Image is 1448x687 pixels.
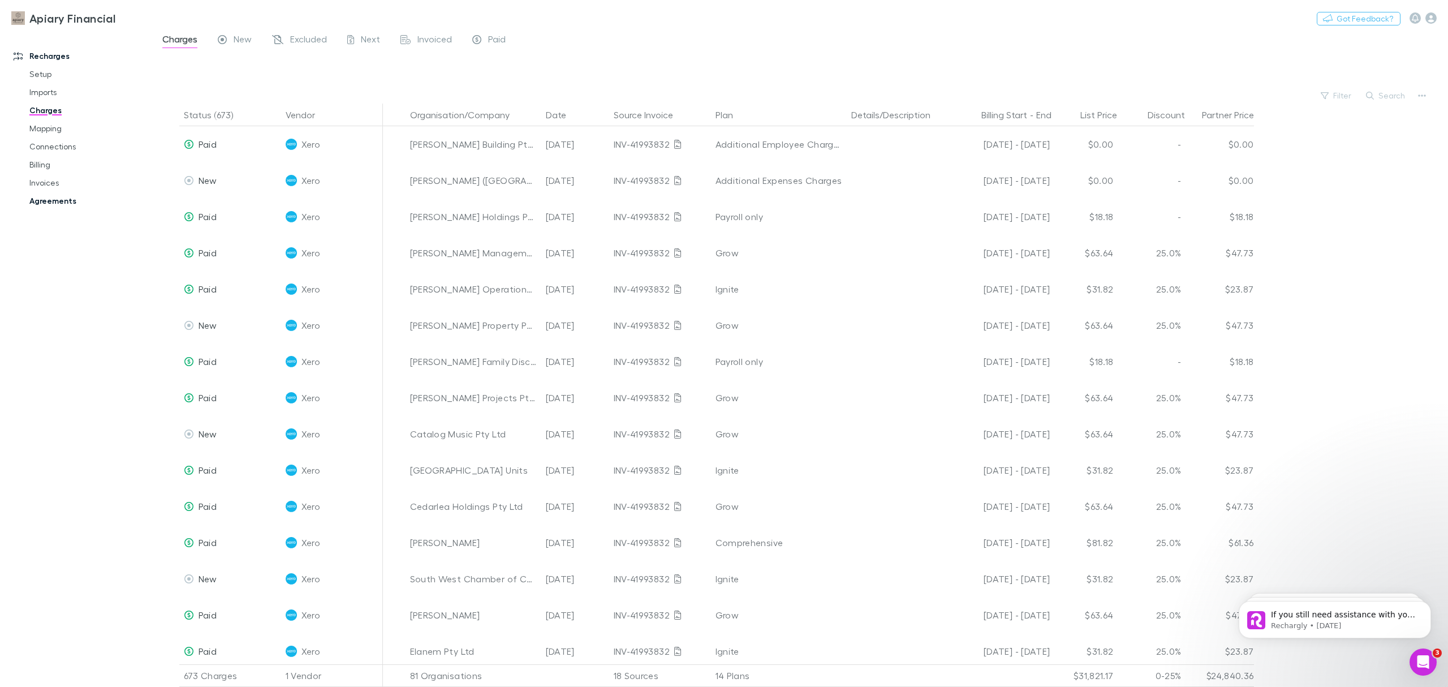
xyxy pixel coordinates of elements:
img: Xero's Logo [286,428,297,440]
span: Paid [199,284,217,294]
div: [DATE] - [DATE] [953,597,1050,633]
div: $0.00 [1050,126,1118,162]
div: [DATE] [541,235,609,271]
div: $24,840.36 [1186,664,1254,687]
span: Xero [301,633,320,669]
div: [DATE] [541,307,609,343]
div: 25.0% [1118,633,1186,669]
div: $63.64 [1050,488,1118,525]
a: Charges [18,101,161,119]
button: Status (673) [184,104,247,126]
div: INV-41993832 [614,162,706,199]
div: $81.82 [1050,525,1118,561]
div: - [953,104,1063,126]
div: 25.0% [1118,597,1186,633]
div: [GEOGRAPHIC_DATA] Units [410,452,537,488]
span: Paid [199,501,217,512]
span: New [199,428,217,439]
div: Payroll only [716,199,842,235]
div: $47.73 [1186,597,1254,633]
div: INV-41993832 [614,597,706,633]
a: Billing [18,156,161,174]
div: $47.73 [1186,416,1254,452]
div: Grow [716,235,842,271]
iframe: Intercom notifications message [1222,577,1448,656]
div: $47.73 [1186,380,1254,416]
div: $63.64 [1050,307,1118,343]
div: 25.0% [1118,525,1186,561]
span: Xero [301,416,320,452]
button: Date [546,104,580,126]
div: Elanem Pty Ltd [410,633,537,669]
div: [DATE] - [DATE] [953,126,1050,162]
div: [DATE] [541,271,609,307]
div: INV-41993832 [614,271,706,307]
div: [DATE] - [DATE] [953,416,1050,452]
span: Xero [301,271,320,307]
div: $47.73 [1186,488,1254,525]
div: - [1118,343,1186,380]
div: Ignite [716,452,842,488]
span: Xero [301,452,320,488]
div: $31.82 [1050,561,1118,597]
span: Paid [199,646,217,656]
span: Xero [301,307,320,343]
div: $31.82 [1050,452,1118,488]
span: Xero [301,162,320,199]
div: $18.18 [1050,199,1118,235]
div: 25.0% [1118,235,1186,271]
div: $0.00 [1186,126,1254,162]
div: [DATE] [541,633,609,669]
div: Grow [716,597,842,633]
div: INV-41993832 [614,452,706,488]
div: INV-41993832 [614,235,706,271]
div: [PERSON_NAME] Operations Holdings Pty Ltd [410,271,537,307]
div: 25.0% [1118,307,1186,343]
a: Imports [18,83,161,101]
span: Xero [301,380,320,416]
div: $31.82 [1050,271,1118,307]
div: $23.87 [1186,561,1254,597]
div: Additional Employee Charges over 100 [716,126,842,162]
div: [DATE] [541,199,609,235]
a: Connections [18,138,161,156]
div: [DATE] - [DATE] [953,343,1050,380]
span: Xero [301,126,320,162]
div: [DATE] - [DATE] [953,488,1050,525]
div: [DATE] - [DATE] [953,162,1050,199]
div: Cedarlea Holdings Pty Ltd [410,488,537,525]
div: INV-41993832 [614,561,706,597]
div: Ignite [716,271,842,307]
div: 25.0% [1118,488,1186,525]
span: Paid [199,609,217,620]
div: [DATE] [541,452,609,488]
span: Xero [301,525,320,561]
span: Paid [199,537,217,548]
span: Paid [199,356,217,367]
span: Xero [301,488,320,525]
button: Details/Description [851,104,944,126]
div: $23.87 [1186,271,1254,307]
div: [PERSON_NAME] Holdings Pty Ltd [410,199,537,235]
div: Grow [716,416,842,452]
div: $0.00 [1050,162,1118,199]
div: $47.73 [1186,235,1254,271]
span: Invoiced [417,33,452,48]
div: Ignite [716,633,842,669]
div: [DATE] - [DATE] [953,271,1050,307]
div: $23.87 [1186,633,1254,669]
div: [DATE] - [DATE] [953,561,1050,597]
div: 0-25% [1118,664,1186,687]
div: [DATE] [541,380,609,416]
span: Next [361,33,380,48]
img: Xero's Logo [286,573,297,585]
div: 25.0% [1118,271,1186,307]
span: Paid [199,247,217,258]
span: Paid [199,392,217,403]
span: Paid [199,211,217,222]
img: Xero's Logo [286,501,297,512]
a: Agreements [18,192,161,210]
button: Source Invoice [614,104,687,126]
div: [DATE] [541,561,609,597]
div: 25.0% [1118,452,1186,488]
